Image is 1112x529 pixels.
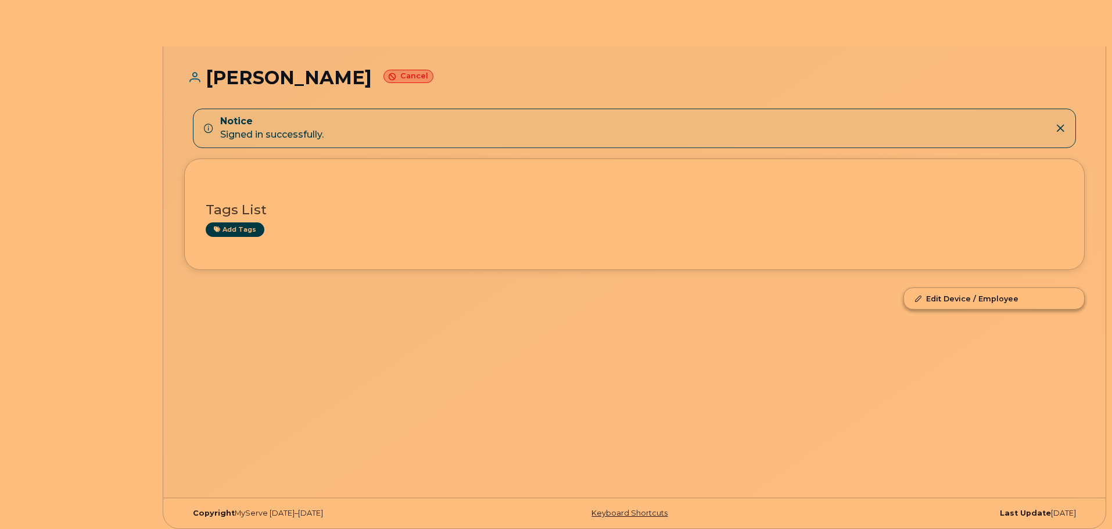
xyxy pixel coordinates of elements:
strong: Last Update [1000,509,1051,517]
a: Keyboard Shortcuts [591,509,668,517]
strong: Copyright [193,509,235,517]
div: MyServe [DATE]–[DATE] [184,509,485,518]
a: Edit Device / Employee [904,288,1084,309]
h1: [PERSON_NAME] [184,67,1085,88]
a: Add tags [206,222,264,237]
div: Signed in successfully. [220,115,324,142]
strong: Notice [220,115,324,128]
h3: Tags List [206,203,1063,217]
div: [DATE] [784,509,1085,518]
small: Cancel [383,70,433,83]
